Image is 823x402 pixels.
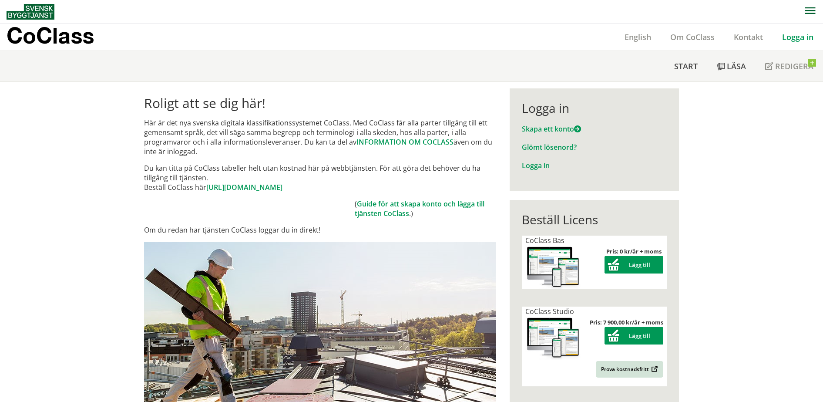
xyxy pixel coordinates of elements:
[144,95,496,111] h1: Roligt att se dig här!
[356,137,453,147] a: INFORMATION OM COCLASS
[7,30,94,41] p: CoClass
[7,24,113,51] a: CoClass
[773,32,823,42] a: Logga in
[206,182,282,192] a: [URL][DOMAIN_NAME]
[596,361,663,378] a: Prova kostnadsfritt
[522,124,581,134] a: Skapa ett konto
[665,51,707,81] a: Start
[605,332,663,340] a: Lägg till
[724,32,773,42] a: Kontakt
[525,307,574,316] span: CoClass Studio
[525,316,581,360] img: coclass-license.jpg
[144,163,496,192] p: Du kan titta på CoClass tabeller helt utan kostnad här på webbtjänsten. För att göra det behöver ...
[727,61,746,71] span: Läsa
[661,32,724,42] a: Om CoClass
[522,142,577,152] a: Glömt lösenord?
[522,212,667,227] div: Beställ Licens
[605,256,663,274] button: Lägg till
[522,161,550,170] a: Logga in
[674,61,698,71] span: Start
[525,236,564,245] span: CoClass Bas
[355,199,484,218] a: Guide för att skapa konto och lägga till tjänsten CoClass
[144,225,496,235] p: Om du redan har tjänsten CoClass loggar du in direkt!
[355,199,496,218] td: ( .)
[144,118,496,156] p: Här är det nya svenska digitala klassifikationssystemet CoClass. Med CoClass får alla parter till...
[606,247,662,255] strong: Pris: 0 kr/år + moms
[605,327,663,345] button: Lägg till
[605,261,663,269] a: Lägg till
[590,318,663,326] strong: Pris: 7 900,00 kr/år + moms
[7,4,54,20] img: Svensk Byggtjänst
[525,245,581,289] img: coclass-license.jpg
[650,366,658,372] img: Outbound.png
[707,51,756,81] a: Läsa
[615,32,661,42] a: English
[522,101,667,115] div: Logga in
